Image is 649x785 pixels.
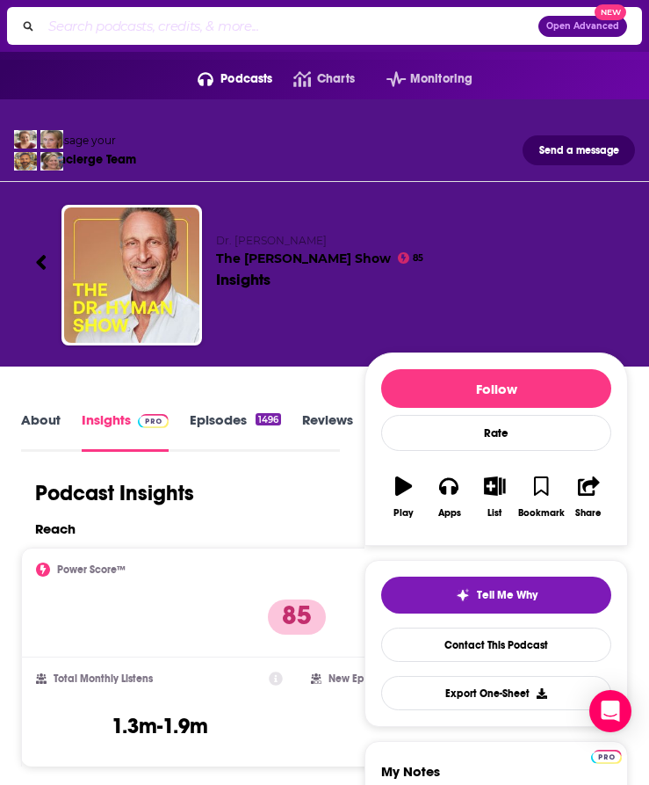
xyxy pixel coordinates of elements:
a: Episodes1496 [190,411,281,452]
img: Podchaser Pro [591,750,622,764]
a: Pro website [591,747,622,764]
img: tell me why sparkle [456,588,470,602]
div: List [487,507,501,519]
div: Bookmark [518,507,565,519]
button: Bookmark [517,465,566,529]
h1: Podcast Insights [35,480,194,506]
span: Podcasts [220,67,272,91]
span: New [595,4,626,21]
button: Open AdvancedNew [538,16,627,37]
span: Charts [317,67,355,91]
div: Search podcasts, credits, & more... [7,7,642,45]
span: Monitoring [410,67,472,91]
div: Open Intercom Messenger [589,690,631,732]
h2: Power Score™ [57,563,126,576]
img: Sydney Profile [14,130,37,149]
div: 1496 [256,413,281,425]
img: Jon Profile [14,152,37,171]
a: Charts [272,65,354,93]
p: 85 [268,600,326,635]
span: Open Advanced [546,22,619,31]
h3: 1.3m-1.9m [112,713,208,739]
img: Jules Profile [40,130,63,149]
a: About [21,411,61,452]
a: InsightsPodchaser Pro [82,411,169,452]
span: Dr. [PERSON_NAME] [216,234,327,247]
img: Barbara Profile [40,152,63,171]
a: Contact This Podcast [381,628,611,662]
button: Export One-Sheet [381,676,611,710]
h2: New Episode Listens [328,672,425,685]
div: Concierge Team [43,152,136,167]
div: Play [393,507,414,519]
button: tell me why sparkleTell Me Why [381,577,611,614]
button: Share [566,465,611,529]
h2: The [PERSON_NAME] Show [216,234,614,266]
button: Follow [381,369,611,408]
button: Apps [427,465,472,529]
span: 85 [413,255,423,262]
div: Message your [43,134,136,147]
button: open menu [177,65,273,93]
button: Play [381,465,427,529]
input: Search podcasts, credits, & more... [41,12,538,40]
span: Tell Me Why [477,588,537,602]
img: Podchaser Pro [138,414,169,428]
img: The Dr. Hyman Show [64,207,199,343]
div: Apps [438,507,461,519]
div: Insights [216,270,270,289]
button: Send a message [523,135,635,165]
button: open menu [365,65,472,93]
div: Share [575,507,602,519]
div: Rate [381,415,611,451]
h2: Total Monthly Listens [54,672,153,685]
button: List [472,465,518,529]
a: Reviews [302,411,353,452]
h2: Reach [35,520,76,537]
